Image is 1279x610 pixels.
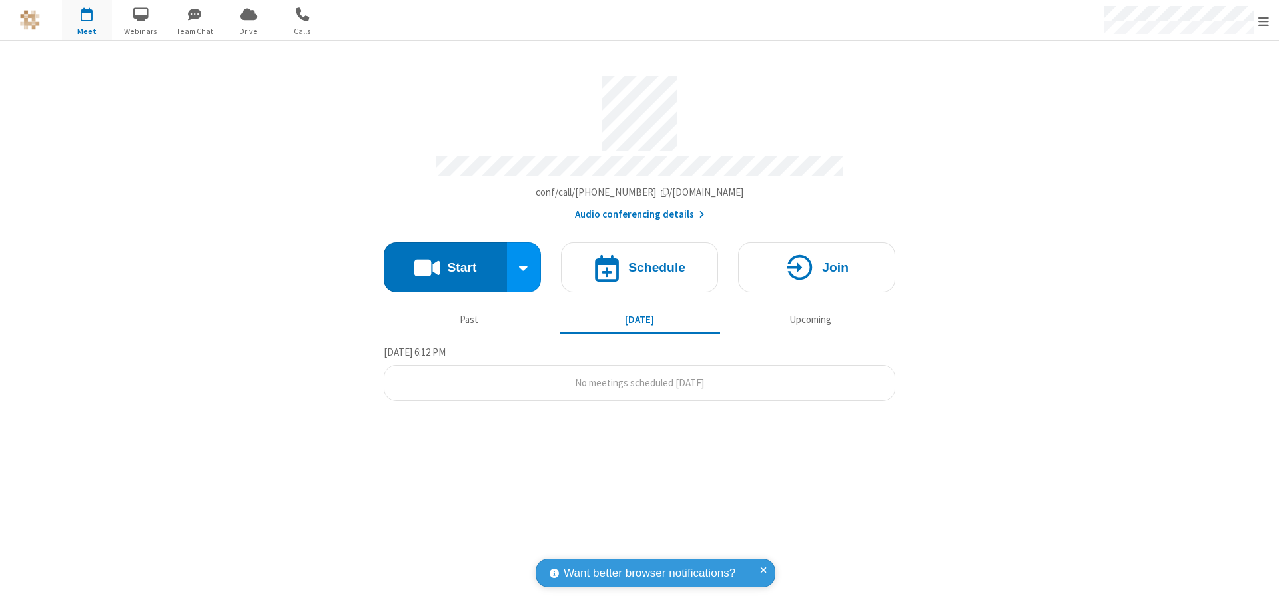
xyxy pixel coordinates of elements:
[822,261,849,274] h4: Join
[20,10,40,30] img: QA Selenium DO NOT DELETE OR CHANGE
[384,66,895,222] section: Account details
[170,25,220,37] span: Team Chat
[536,185,744,200] button: Copy my meeting room linkCopy my meeting room link
[384,242,507,292] button: Start
[575,207,705,222] button: Audio conferencing details
[564,565,735,582] span: Want better browser notifications?
[116,25,166,37] span: Webinars
[730,307,891,332] button: Upcoming
[62,25,112,37] span: Meet
[389,307,550,332] button: Past
[224,25,274,37] span: Drive
[384,346,446,358] span: [DATE] 6:12 PM
[384,344,895,402] section: Today's Meetings
[575,376,704,389] span: No meetings scheduled [DATE]
[738,242,895,292] button: Join
[507,242,542,292] div: Start conference options
[536,186,744,198] span: Copy my meeting room link
[628,261,685,274] h4: Schedule
[561,242,718,292] button: Schedule
[278,25,328,37] span: Calls
[447,261,476,274] h4: Start
[560,307,720,332] button: [DATE]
